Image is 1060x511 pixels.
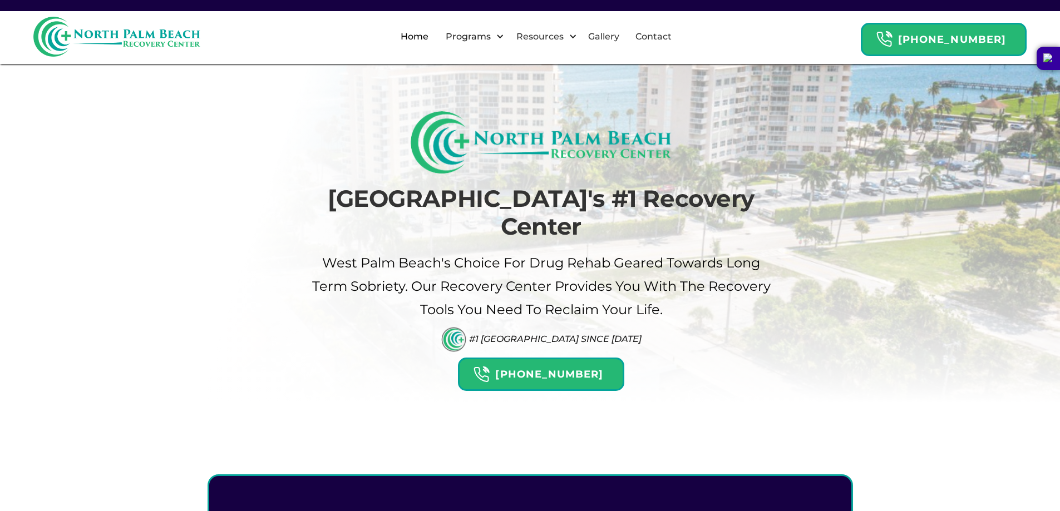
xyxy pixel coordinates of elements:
a: Gallery [581,19,626,54]
div: #1 [GEOGRAPHIC_DATA] Since [DATE] [469,334,642,344]
div: Resources [507,19,580,54]
a: Header Calendar Icons[PHONE_NUMBER] [458,352,624,391]
div: Resources [514,30,566,43]
a: Contact [629,19,678,54]
a: Header Calendar Icons[PHONE_NUMBER] [861,17,1027,56]
a: Home [394,19,435,54]
img: Header Calendar Icons [876,31,893,48]
p: West palm beach's Choice For drug Rehab Geared Towards Long term sobriety. Our Recovery Center pr... [310,251,772,321]
div: Programs [436,19,507,54]
img: North Palm Beach Recovery Logo (Rectangle) [411,111,672,173]
strong: [PHONE_NUMBER] [898,33,1006,46]
img: Header Calendar Icons [473,366,490,383]
h1: [GEOGRAPHIC_DATA]'s #1 Recovery Center [310,185,772,241]
div: Programs [443,30,494,43]
strong: [PHONE_NUMBER] [495,368,603,380]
